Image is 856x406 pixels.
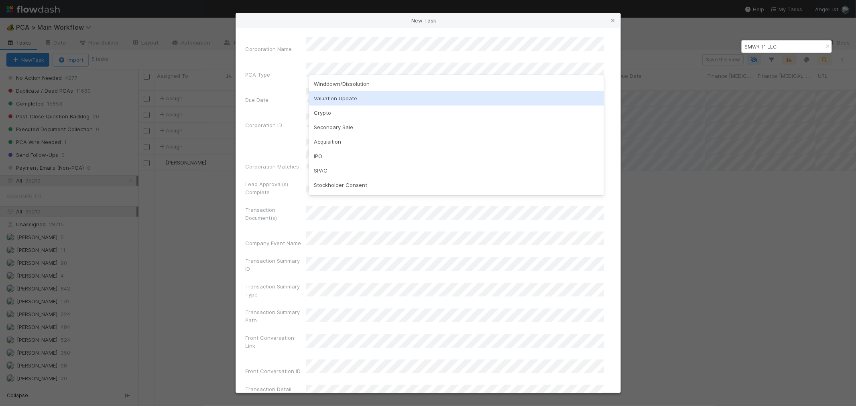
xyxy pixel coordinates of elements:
div: Crypto [309,106,604,120]
label: Front Conversation Link [246,334,306,350]
div: Valuation Update [309,91,604,106]
div: Winddown/Dissolution [309,77,604,91]
label: PCA Type [246,71,270,79]
label: Corporation ID [246,121,283,129]
label: Transaction Document(s) [246,206,306,222]
div: Stockholder Consent [309,178,604,192]
label: Front Conversation ID [246,367,301,375]
label: Corporation Matches [246,162,299,171]
div: Re-Domicile [309,192,604,207]
label: Transaction Summary Path [246,308,306,324]
input: Search... [743,42,823,51]
div: IPO [309,149,604,163]
label: Company Event Name [246,239,301,247]
label: Corporation Name [246,45,292,53]
label: Transaction Summary Type [246,282,306,298]
div: Acquisition [309,134,604,149]
label: Transaction Detail Labels [246,385,306,401]
label: Lead Approval(s) Complete [246,180,306,196]
div: SPAC [309,163,604,178]
div: Secondary Sale [309,120,604,134]
label: Due Date [246,96,269,104]
label: Transaction Summary ID [246,257,306,273]
div: New Task [236,13,620,28]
